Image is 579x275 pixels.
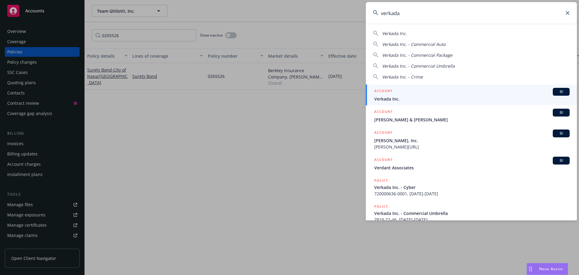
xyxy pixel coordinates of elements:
button: Nova Assist [527,263,568,275]
span: Nova Assist [539,266,563,271]
span: Verdant Associates [374,165,570,171]
a: POLICYVerkada Inc. - Commercial Umbrella7819-72-46, [DATE]-[DATE] [366,200,577,226]
h5: POLICY [374,177,388,184]
span: Verkada Inc. - Crime [382,74,423,80]
h5: ACCOUNT [374,88,393,95]
span: BI [555,131,567,136]
span: Verkada Inc. - Cyber [374,184,570,190]
input: Search... [366,2,577,24]
span: Verkada Inc. - Commercial Package [382,52,452,58]
span: Verkada Inc. - Commercial Umbrella [382,63,455,69]
span: BI [555,110,567,115]
span: Verkada Inc. - Commercial Umbrella [374,210,570,216]
span: 720000636-0001, [DATE]-[DATE] [374,190,570,197]
span: [PERSON_NAME], Inc. [374,137,570,144]
a: POLICYVerkada Inc. - Cyber720000636-0001, [DATE]-[DATE] [366,174,577,200]
a: ACCOUNTBIVerdant Associates [366,153,577,174]
h5: POLICY [374,203,388,209]
h5: ACCOUNT [374,109,393,116]
span: [PERSON_NAME][URL] [374,144,570,150]
span: Verkada Inc. [382,30,407,36]
h5: ACCOUNT [374,130,393,137]
a: ACCOUNTBI[PERSON_NAME], Inc.[PERSON_NAME][URL] [366,126,577,153]
span: 7819-72-46, [DATE]-[DATE] [374,216,570,223]
span: BI [555,89,567,94]
a: ACCOUNTBI[PERSON_NAME] & [PERSON_NAME] [366,105,577,126]
span: Verkada Inc. - Commercial Auto [382,41,445,47]
span: BI [555,158,567,163]
h5: ACCOUNT [374,157,393,164]
div: Drag to move [527,263,534,275]
a: ACCOUNTBIVerkada Inc. [366,85,577,105]
span: [PERSON_NAME] & [PERSON_NAME] [374,117,570,123]
span: Verkada Inc. [374,96,570,102]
